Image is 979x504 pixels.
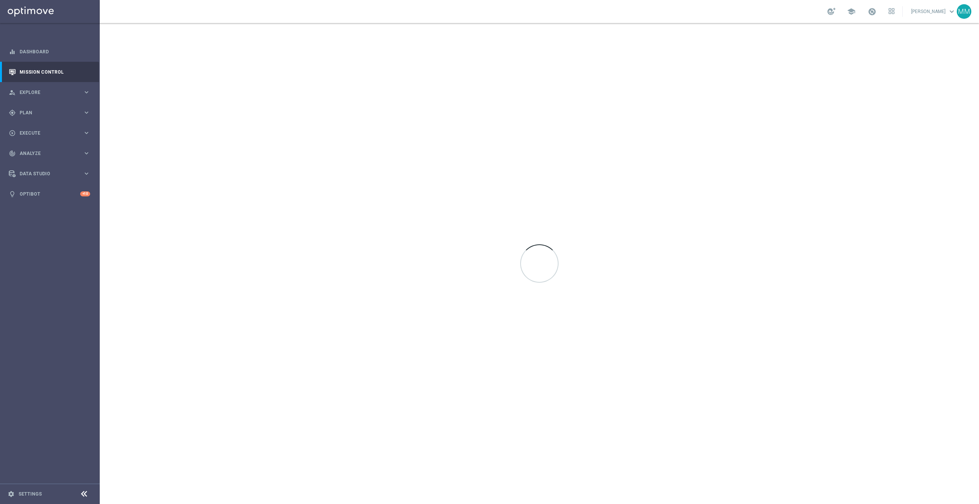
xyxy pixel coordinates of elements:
[83,109,90,116] i: keyboard_arrow_right
[8,130,91,136] button: play_circle_outline Execute keyboard_arrow_right
[20,184,80,204] a: Optibot
[8,89,91,96] button: person_search Explore keyboard_arrow_right
[8,110,91,116] button: gps_fixed Plan keyboard_arrow_right
[20,90,83,95] span: Explore
[9,191,16,198] i: lightbulb
[8,171,91,177] button: Data Studio keyboard_arrow_right
[8,49,91,55] button: equalizer Dashboard
[948,7,956,16] span: keyboard_arrow_down
[20,151,83,156] span: Analyze
[83,150,90,157] i: keyboard_arrow_right
[9,184,90,204] div: Optibot
[20,62,90,82] a: Mission Control
[20,171,83,176] span: Data Studio
[83,129,90,137] i: keyboard_arrow_right
[9,130,83,137] div: Execute
[8,491,15,497] i: settings
[9,109,83,116] div: Plan
[18,492,42,496] a: Settings
[83,89,90,96] i: keyboard_arrow_right
[20,110,83,115] span: Plan
[20,41,90,62] a: Dashboard
[9,170,83,177] div: Data Studio
[80,191,90,196] div: +10
[9,62,90,82] div: Mission Control
[847,7,855,16] span: school
[9,89,16,96] i: person_search
[8,69,91,75] button: Mission Control
[20,131,83,135] span: Execute
[9,130,16,137] i: play_circle_outline
[9,150,16,157] i: track_changes
[83,170,90,177] i: keyboard_arrow_right
[9,41,90,62] div: Dashboard
[9,109,16,116] i: gps_fixed
[9,89,83,96] div: Explore
[9,48,16,55] i: equalizer
[8,191,91,197] button: lightbulb Optibot +10
[957,4,971,19] div: MM
[9,150,83,157] div: Analyze
[8,150,91,156] button: track_changes Analyze keyboard_arrow_right
[910,6,957,17] a: [PERSON_NAME]keyboard_arrow_down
